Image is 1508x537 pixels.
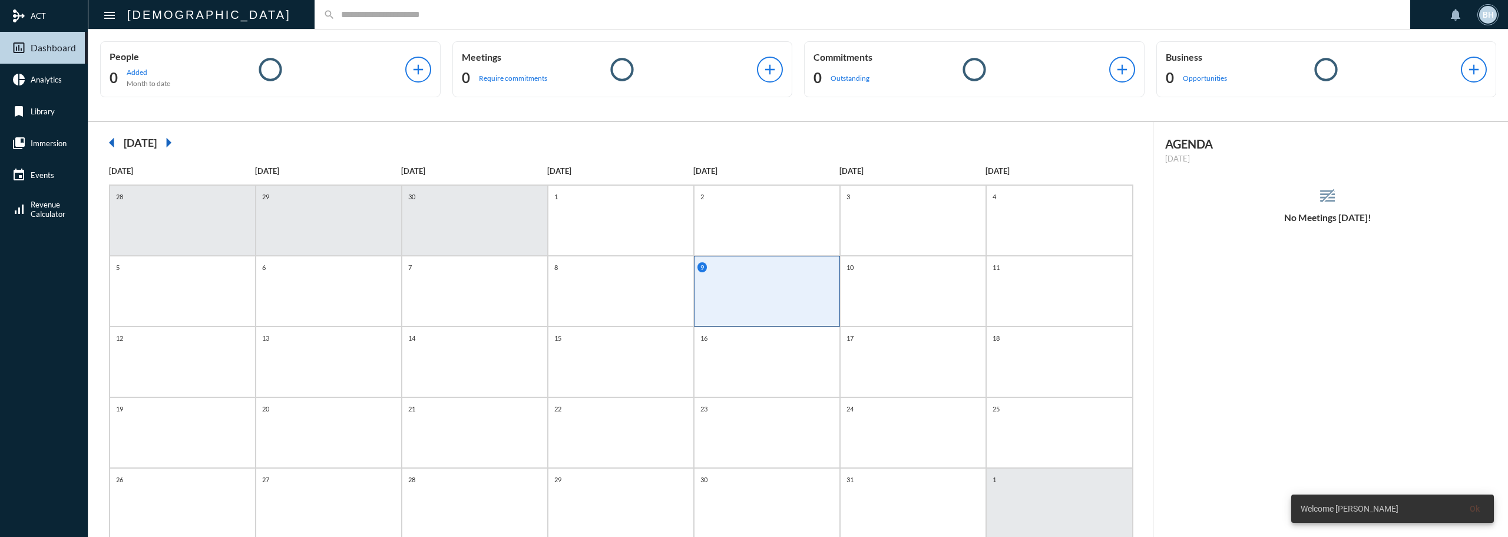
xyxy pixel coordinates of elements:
[551,333,564,343] p: 15
[113,404,126,414] p: 19
[551,475,564,485] p: 29
[551,192,561,202] p: 1
[1479,6,1497,24] div: BH
[547,166,693,176] p: [DATE]
[697,475,710,485] p: 30
[31,107,55,116] span: Library
[990,475,999,485] p: 1
[697,404,710,414] p: 23
[990,333,1003,343] p: 18
[12,202,26,216] mat-icon: signal_cellular_alt
[127,5,291,24] h2: [DEMOGRAPHIC_DATA]
[113,262,123,272] p: 5
[259,475,272,485] p: 27
[844,262,856,272] p: 10
[844,404,856,414] p: 24
[100,131,124,154] mat-icon: arrow_left
[31,139,67,148] span: Immersion
[990,404,1003,414] p: 25
[844,475,856,485] p: 31
[31,11,46,21] span: ACT
[844,192,853,202] p: 3
[98,3,121,27] button: Toggle sidenav
[31,42,76,53] span: Dashboard
[1449,8,1463,22] mat-icon: notifications
[113,333,126,343] p: 12
[12,9,26,23] mat-icon: mediation
[1318,186,1337,206] mat-icon: reorder
[1165,154,1491,163] p: [DATE]
[697,192,707,202] p: 2
[102,8,117,22] mat-icon: Side nav toggle icon
[109,166,255,176] p: [DATE]
[693,166,839,176] p: [DATE]
[1470,504,1480,513] span: Ok
[1165,137,1491,151] h2: AGENDA
[12,136,26,150] mat-icon: collections_bookmark
[31,170,54,180] span: Events
[697,262,707,272] p: 9
[839,166,986,176] p: [DATE]
[697,333,710,343] p: 16
[405,475,418,485] p: 28
[113,475,126,485] p: 26
[1153,212,1503,223] h5: No Meetings [DATE]!
[157,131,180,154] mat-icon: arrow_right
[12,73,26,87] mat-icon: pie_chart
[31,75,62,84] span: Analytics
[255,166,401,176] p: [DATE]
[405,333,418,343] p: 14
[1301,503,1398,515] span: Welcome [PERSON_NAME]
[405,262,415,272] p: 7
[259,262,269,272] p: 6
[12,168,26,182] mat-icon: event
[990,262,1003,272] p: 11
[259,404,272,414] p: 20
[259,333,272,343] p: 13
[12,41,26,55] mat-icon: insert_chart_outlined
[12,104,26,118] mat-icon: bookmark
[31,200,65,219] span: Revenue Calculator
[844,333,856,343] p: 17
[113,192,126,202] p: 28
[551,262,561,272] p: 8
[405,404,418,414] p: 21
[986,166,1132,176] p: [DATE]
[323,9,335,21] mat-icon: search
[259,192,272,202] p: 29
[551,404,564,414] p: 22
[405,192,418,202] p: 30
[124,136,157,149] h2: [DATE]
[401,166,547,176] p: [DATE]
[990,192,999,202] p: 4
